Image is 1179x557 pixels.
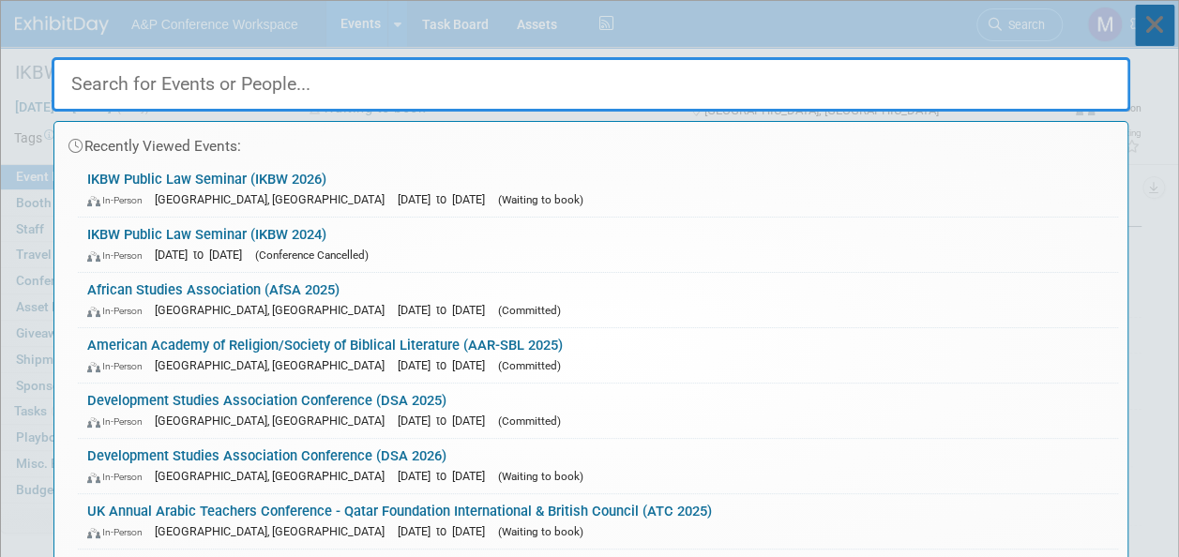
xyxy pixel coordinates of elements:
[78,384,1118,438] a: Development Studies Association Conference (DSA 2025) In-Person [GEOGRAPHIC_DATA], [GEOGRAPHIC_DA...
[398,469,494,483] span: [DATE] to [DATE]
[78,162,1118,217] a: IKBW Public Law Seminar (IKBW 2026) In-Person [GEOGRAPHIC_DATA], [GEOGRAPHIC_DATA] [DATE] to [DAT...
[398,303,494,317] span: [DATE] to [DATE]
[64,122,1118,162] div: Recently Viewed Events:
[398,414,494,428] span: [DATE] to [DATE]
[498,470,583,483] span: (Waiting to book)
[155,524,394,538] span: [GEOGRAPHIC_DATA], [GEOGRAPHIC_DATA]
[78,328,1118,383] a: American Academy of Religion/Society of Biblical Literature (AAR-SBL 2025) In-Person [GEOGRAPHIC_...
[87,305,151,317] span: In-Person
[255,248,369,262] span: (Conference Cancelled)
[155,358,394,372] span: [GEOGRAPHIC_DATA], [GEOGRAPHIC_DATA]
[52,57,1130,112] input: Search for Events or People...
[155,248,251,262] span: [DATE] to [DATE]
[87,415,151,428] span: In-Person
[155,414,394,428] span: [GEOGRAPHIC_DATA], [GEOGRAPHIC_DATA]
[498,525,583,538] span: (Waiting to book)
[155,303,394,317] span: [GEOGRAPHIC_DATA], [GEOGRAPHIC_DATA]
[155,192,394,206] span: [GEOGRAPHIC_DATA], [GEOGRAPHIC_DATA]
[87,249,151,262] span: In-Person
[78,439,1118,493] a: Development Studies Association Conference (DSA 2026) In-Person [GEOGRAPHIC_DATA], [GEOGRAPHIC_DA...
[398,524,494,538] span: [DATE] to [DATE]
[87,471,151,483] span: In-Person
[498,359,561,372] span: (Committed)
[87,526,151,538] span: In-Person
[87,360,151,372] span: In-Person
[498,414,561,428] span: (Committed)
[155,469,394,483] span: [GEOGRAPHIC_DATA], [GEOGRAPHIC_DATA]
[78,494,1118,549] a: UK Annual Arabic Teachers Conference - Qatar Foundation International & British Council (ATC 2025...
[78,218,1118,272] a: IKBW Public Law Seminar (IKBW 2024) In-Person [DATE] to [DATE] (Conference Cancelled)
[87,194,151,206] span: In-Person
[398,192,494,206] span: [DATE] to [DATE]
[78,273,1118,327] a: African Studies Association (AfSA 2025) In-Person [GEOGRAPHIC_DATA], [GEOGRAPHIC_DATA] [DATE] to ...
[498,193,583,206] span: (Waiting to book)
[498,304,561,317] span: (Committed)
[398,358,494,372] span: [DATE] to [DATE]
